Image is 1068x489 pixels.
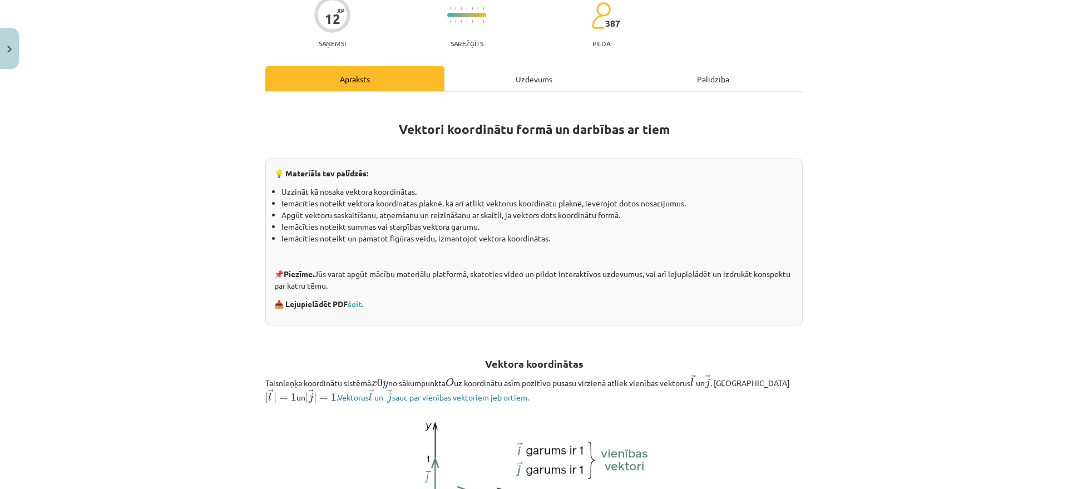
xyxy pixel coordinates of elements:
img: icon-short-line-57e1e144782c952c97e751825c79c345078a6d821885a25fce030b3d8c18986b.svg [472,20,473,23]
img: icon-short-line-57e1e144782c952c97e751825c79c345078a6d821885a25fce030b3d8c18986b.svg [449,7,451,10]
span: 1 [291,393,296,401]
span: j [705,378,710,388]
img: icon-short-line-57e1e144782c952c97e751825c79c345078a6d821885a25fce030b3d8c18986b.svg [477,7,478,10]
img: icon-short-line-57e1e144782c952c97e751825c79c345078a6d821885a25fce030b3d8c18986b.svg [466,7,467,10]
div: Uzdevums [444,66,624,91]
span: l [369,393,372,401]
span: j [387,393,392,403]
img: icon-short-line-57e1e144782c952c97e751825c79c345078a6d821885a25fce030b3d8c18986b.svg [483,7,484,10]
span: x [371,381,377,387]
span: → [705,375,710,383]
img: icon-short-line-57e1e144782c952c97e751825c79c345078a6d821885a25fce030b3d8c18986b.svg [455,7,456,10]
li: Apgūt vektoru saskaitīšanu, atņemšanu un reizināšanu ar skaitli, ja vektors dots koordinātu formā. [281,209,794,221]
img: icon-close-lesson-0947bae3869378f0d4975bcd49f059093ad1ed9edebbc8119c70593378902aed.svg [7,46,12,53]
span: O [446,378,454,387]
img: icon-short-line-57e1e144782c952c97e751825c79c345078a6d821885a25fce030b3d8c18986b.svg [461,20,462,23]
span: = [279,396,288,401]
span: l [690,378,694,387]
span: | [314,392,317,404]
img: icon-short-line-57e1e144782c952c97e751825c79c345078a6d821885a25fce030b3d8c18986b.svg [461,7,462,10]
img: icon-short-line-57e1e144782c952c97e751825c79c345078a6d821885a25fce030b3d8c18986b.svg [466,20,467,23]
span: Vektorus un sauc par vienības vektoriem jeb ortiem. [338,392,530,402]
span: → [308,389,314,397]
span: → [268,389,274,397]
img: icon-short-line-57e1e144782c952c97e751825c79c345078a6d821885a25fce030b3d8c18986b.svg [455,20,456,23]
div: 12 [325,11,340,27]
span: | [274,392,276,404]
img: icon-short-line-57e1e144782c952c97e751825c79c345078a6d821885a25fce030b3d8c18986b.svg [477,20,478,23]
b: Vektora koordinātas [485,357,584,370]
img: icon-short-line-57e1e144782c952c97e751825c79c345078a6d821885a25fce030b3d8c18986b.svg [472,7,473,10]
li: Iemācīties noteikt vektora koordinātas plaknē, kā arī atlikt vektorus koordinātu plaknē, ievērojo... [281,197,794,209]
span: → [690,375,696,383]
li: Uzzināt kā nosaka vektora koordinātas. [281,186,794,197]
span: | [305,392,308,404]
p: Sarežģīts [451,39,483,47]
span: XP [337,7,344,13]
img: icon-short-line-57e1e144782c952c97e751825c79c345078a6d821885a25fce030b3d8c18986b.svg [449,20,451,23]
div: Apraksts [265,66,444,91]
strong: Vektori koordinātu formā un darbības ar tiem [399,121,670,137]
li: Iemācīties noteikt summas vai starpības vektora garumu. [281,221,794,233]
strong: 💡 Materiāls tev palīdzēs: [274,168,368,178]
span: j [309,393,313,403]
p: Taisnleņķa koordinātu sistēmā no sākumpunkta uz koordinātu asīm pozitīvo pusasu virzienā atliek v... [265,374,803,404]
p: 📌 Jūs varat apgūt mācību materiālu platformā, skatoties video un pildot interaktīvos uzdevumus, v... [274,268,794,292]
p: Saņemsi [314,39,350,47]
span: → [369,389,374,397]
img: icon-short-line-57e1e144782c952c97e751825c79c345078a6d821885a25fce030b3d8c18986b.svg [483,20,484,23]
strong: 📥 Lejupielādēt PDF [274,299,365,309]
div: Palīdzība [624,66,803,91]
span: l [268,393,271,401]
li: Iemācīties noteikt un pamatot figūras veidu, izmantojot vektora koordinātas. [281,233,794,244]
strong: Piezīme. [284,269,314,279]
span: 387 [605,18,620,28]
span: → [387,389,392,397]
span: 0 [377,379,383,387]
span: 1 [331,393,337,401]
span: = [319,396,328,401]
span: y [383,381,388,388]
img: students-c634bb4e5e11cddfef0936a35e636f08e4e9abd3cc4e673bd6f9a4125e45ecb1.svg [591,2,611,29]
p: pilda [592,39,610,47]
span: | [265,392,268,404]
a: šeit. [348,299,363,309]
